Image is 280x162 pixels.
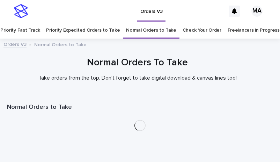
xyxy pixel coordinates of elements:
p: Normal Orders to Take [34,40,87,48]
h1: Normal Orders To Take [7,56,268,69]
a: Normal Orders to Take [126,22,176,39]
img: stacker-logo-s-only.png [14,4,28,18]
div: MA [251,6,263,17]
a: Freelancers in Progress [228,22,280,39]
p: Take orders from the top. Don't forget to take digital download & canvas lines too! [7,75,268,81]
h1: Normal Orders to Take [7,103,273,112]
a: Orders V3 [3,40,27,48]
a: Priority Expedited Orders to Take [46,22,120,39]
a: Priority Fast Track [0,22,40,39]
a: Check Your Order [183,22,221,39]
